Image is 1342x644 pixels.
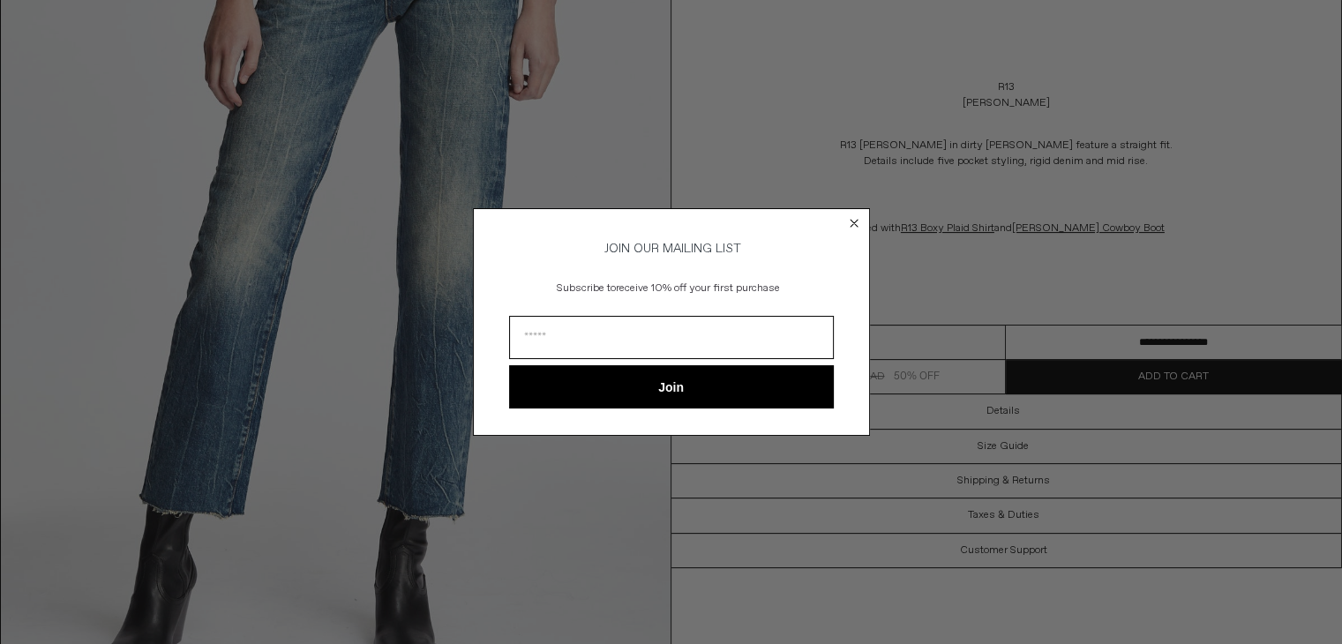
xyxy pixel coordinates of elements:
span: Subscribe to [557,281,616,296]
span: receive 10% off your first purchase [616,281,780,296]
span: JOIN OUR MAILING LIST [602,241,741,257]
input: Email [509,316,834,359]
button: Join [509,365,834,408]
button: Close dialog [845,214,863,232]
